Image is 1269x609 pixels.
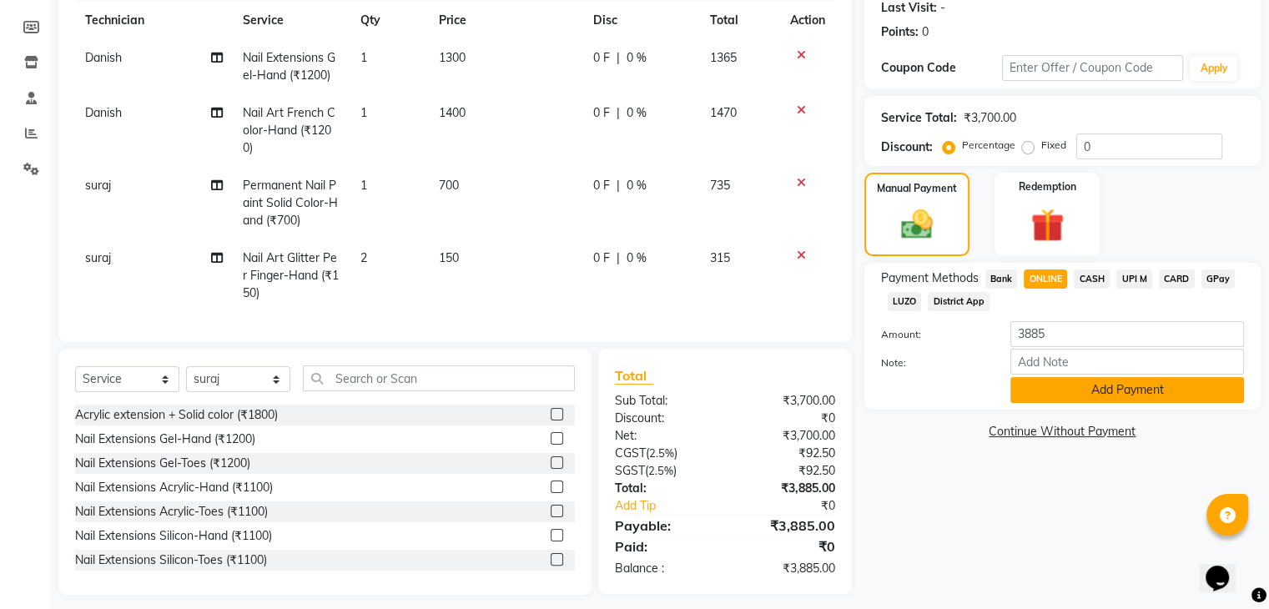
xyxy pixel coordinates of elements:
[1074,269,1110,289] span: CASH
[725,392,848,410] div: ₹3,700.00
[627,177,647,194] span: 0 %
[617,249,620,267] span: |
[922,23,929,41] div: 0
[615,445,646,461] span: CGST
[710,250,730,265] span: 315
[725,560,848,577] div: ₹3,885.00
[868,423,1257,440] a: Continue Without Payment
[615,367,653,385] span: Total
[602,536,725,556] div: Paid:
[75,551,267,569] div: Nail Extensions Silicon-Toes (₹1100)
[1020,204,1075,246] img: _gift.svg
[360,250,367,265] span: 2
[617,177,620,194] span: |
[648,464,673,477] span: 2.5%
[85,50,122,65] span: Danish
[627,249,647,267] span: 0 %
[1201,269,1236,289] span: GPay
[439,250,459,265] span: 150
[593,49,610,67] span: 0 F
[602,392,725,410] div: Sub Total:
[964,109,1016,127] div: ₹3,700.00
[593,249,610,267] span: 0 F
[617,49,620,67] span: |
[1199,542,1252,592] iframe: chat widget
[627,104,647,122] span: 0 %
[75,430,255,448] div: Nail Extensions Gel-Hand (₹1200)
[877,181,957,196] label: Manual Payment
[725,462,848,480] div: ₹92.50
[242,50,335,83] span: Nail Extensions Gel-Hand (₹1200)
[1010,349,1244,375] input: Add Note
[1159,269,1195,289] span: CARD
[1041,138,1066,153] label: Fixed
[242,250,338,300] span: Nail Art Glitter Per Finger-Hand (₹150)
[303,365,575,391] input: Search or Scan
[649,446,674,460] span: 2.5%
[593,104,610,122] span: 0 F
[75,455,250,472] div: Nail Extensions Gel-Toes (₹1200)
[360,178,367,193] span: 1
[85,250,111,265] span: suraj
[725,480,848,497] div: ₹3,885.00
[617,104,620,122] span: |
[1010,321,1244,347] input: Amount
[429,2,582,39] th: Price
[232,2,350,39] th: Service
[360,50,367,65] span: 1
[85,178,111,193] span: suraj
[602,427,725,445] div: Net:
[439,105,466,120] span: 1400
[75,406,278,424] div: Acrylic extension + Solid color (₹1800)
[962,138,1015,153] label: Percentage
[75,503,268,521] div: Nail Extensions Acrylic-Toes (₹1100)
[242,178,337,228] span: Permanent Nail Paint Solid Color-Hand (₹700)
[869,355,998,370] label: Note:
[725,536,848,556] div: ₹0
[350,2,429,39] th: Qty
[602,497,745,515] a: Add Tip
[725,445,848,462] div: ₹92.50
[1019,179,1076,194] label: Redemption
[583,2,701,39] th: Disc
[985,269,1018,289] span: Bank
[725,427,848,445] div: ₹3,700.00
[710,105,737,120] span: 1470
[75,527,272,545] div: Nail Extensions Silicon-Hand (₹1100)
[602,480,725,497] div: Total:
[881,138,933,156] div: Discount:
[1024,269,1067,289] span: ONLINE
[360,105,367,120] span: 1
[1116,269,1152,289] span: UPI M
[888,292,922,311] span: LUZO
[700,2,779,39] th: Total
[439,178,459,193] span: 700
[85,105,122,120] span: Danish
[891,206,943,243] img: _cash.svg
[710,50,737,65] span: 1365
[1002,55,1184,81] input: Enter Offer / Coupon Code
[745,497,847,515] div: ₹0
[725,410,848,427] div: ₹0
[75,2,232,39] th: Technician
[439,50,466,65] span: 1300
[602,410,725,427] div: Discount:
[881,23,919,41] div: Points:
[1190,56,1237,81] button: Apply
[602,462,725,480] div: ( )
[869,327,998,342] label: Amount:
[75,479,273,496] div: Nail Extensions Acrylic-Hand (₹1100)
[928,292,990,311] span: District App
[602,560,725,577] div: Balance :
[593,177,610,194] span: 0 F
[710,178,730,193] span: 735
[881,109,957,127] div: Service Total:
[242,105,335,155] span: Nail Art French Color-Hand (₹1200)
[627,49,647,67] span: 0 %
[881,269,979,287] span: Payment Methods
[1010,377,1244,403] button: Add Payment
[602,516,725,536] div: Payable:
[881,59,1002,77] div: Coupon Code
[602,445,725,462] div: ( )
[615,463,645,478] span: SGST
